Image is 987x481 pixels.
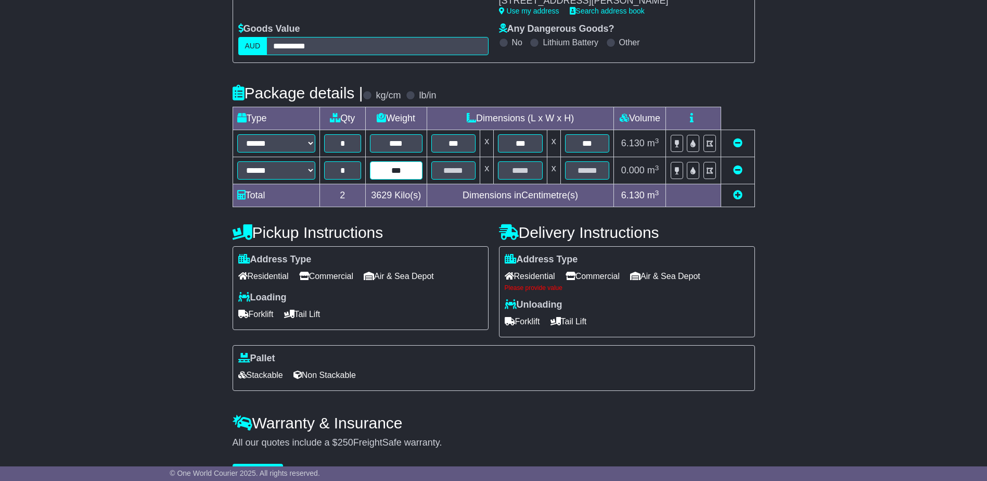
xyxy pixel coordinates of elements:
[647,138,659,148] span: m
[293,367,356,383] span: Non Stackable
[621,190,645,200] span: 6.130
[376,90,401,102] label: kg/cm
[480,157,494,184] td: x
[505,299,562,311] label: Unloading
[233,414,755,432] h4: Warranty & Insurance
[233,84,363,102] h4: Package details |
[419,90,436,102] label: lb/in
[238,292,287,303] label: Loading
[655,137,659,145] sup: 3
[338,437,353,448] span: 250
[319,184,365,207] td: 2
[621,138,645,148] span: 6.130
[619,37,640,47] label: Other
[550,313,587,330] span: Tail Lift
[733,138,742,148] a: Remove this item
[621,165,645,175] span: 0.000
[170,469,320,477] span: © One World Courier 2025. All rights reserved.
[284,306,321,322] span: Tail Lift
[233,184,319,207] td: Total
[566,268,620,284] span: Commercial
[614,107,666,130] td: Volume
[733,190,742,200] a: Add new item
[570,7,645,15] a: Search address book
[365,184,427,207] td: Kilo(s)
[655,164,659,172] sup: 3
[233,107,319,130] td: Type
[505,284,749,292] div: Please provide value
[733,165,742,175] a: Remove this item
[238,306,274,322] span: Forklift
[238,353,275,364] label: Pallet
[630,268,700,284] span: Air & Sea Depot
[233,224,489,241] h4: Pickup Instructions
[364,268,434,284] span: Air & Sea Depot
[499,7,559,15] a: Use my address
[238,23,300,35] label: Goods Value
[647,190,659,200] span: m
[547,130,560,157] td: x
[543,37,598,47] label: Lithium Battery
[512,37,522,47] label: No
[365,107,427,130] td: Weight
[319,107,365,130] td: Qty
[238,37,267,55] label: AUD
[505,254,578,265] label: Address Type
[505,313,540,330] span: Forklift
[238,367,283,383] span: Stackable
[655,189,659,197] sup: 3
[299,268,353,284] span: Commercial
[499,224,755,241] h4: Delivery Instructions
[480,130,494,157] td: x
[238,268,289,284] span: Residential
[647,165,659,175] span: m
[427,184,614,207] td: Dimensions in Centimetre(s)
[547,157,560,184] td: x
[427,107,614,130] td: Dimensions (L x W x H)
[371,190,392,200] span: 3629
[499,23,614,35] label: Any Dangerous Goods?
[233,437,755,449] div: All our quotes include a $ FreightSafe warranty.
[238,254,312,265] label: Address Type
[505,268,555,284] span: Residential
